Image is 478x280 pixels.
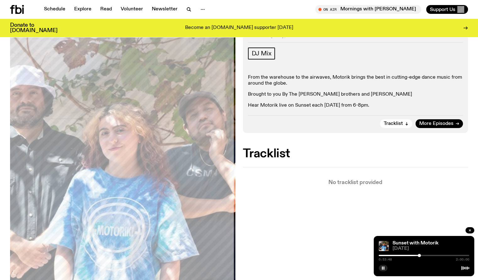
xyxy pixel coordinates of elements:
[315,5,421,14] button: On AirMornings with [PERSON_NAME]
[70,5,95,14] a: Explore
[243,180,468,185] p: No tracklist provided
[384,121,403,126] span: Tracklist
[248,103,463,109] p: Hear Motorik live on Sunset each [DATE] from 6-8pm.
[248,75,463,87] p: From the warehouse to the airwaves, Motorik brings the best in cutting-edge dance music from arou...
[415,119,463,128] a: More Episodes
[419,121,453,126] span: More Episodes
[185,25,293,31] p: Become an [DOMAIN_NAME] supporter [DATE]
[393,241,438,246] a: Sunset with Motorik
[148,5,181,14] a: Newsletter
[248,92,463,98] p: Brought to you By The [PERSON_NAME] brothers and [PERSON_NAME]
[426,5,468,14] button: Support Us
[248,48,275,59] a: DJ Mix
[393,246,469,251] span: [DATE]
[379,258,392,261] span: 0:53:48
[10,23,58,33] h3: Donate to [DOMAIN_NAME]
[380,119,412,128] button: Tracklist
[117,5,147,14] a: Volunteer
[40,5,69,14] a: Schedule
[96,5,116,14] a: Read
[252,50,272,57] span: DJ Mix
[243,148,468,160] h2: Tracklist
[430,7,455,12] span: Support Us
[456,258,469,261] span: 2:00:00
[379,241,389,251] img: Andrew, Reenie, and Pat stand in a row, smiling at the camera, in dappled light with a vine leafe...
